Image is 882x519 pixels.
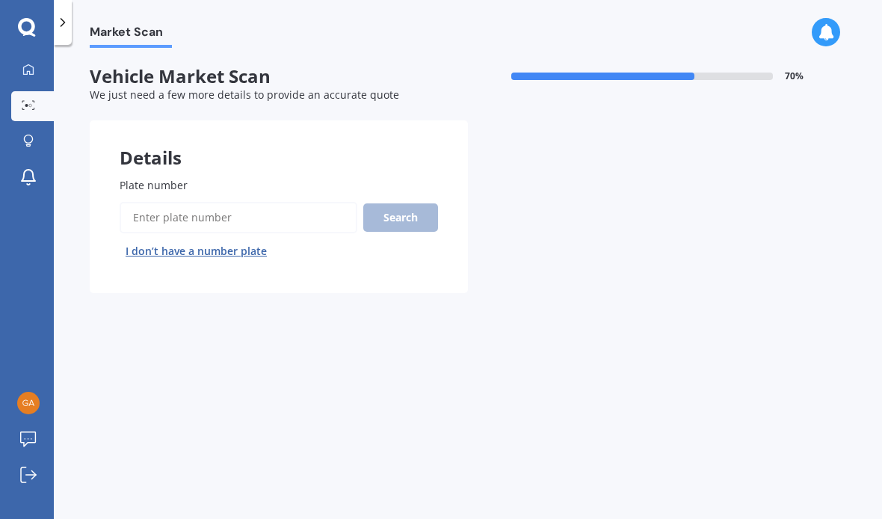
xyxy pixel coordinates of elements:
span: 70 % [785,71,804,82]
button: I don’t have a number plate [120,239,273,263]
span: We just need a few more details to provide an accurate quote [90,87,399,102]
span: Market Scan [90,25,172,45]
span: Vehicle Market Scan [90,66,468,87]
input: Enter plate number [120,202,357,233]
span: Plate number [120,178,188,192]
img: 6b61f1555daaa916bb21e8ea58ea9a34 [17,392,40,414]
div: Details [90,120,468,165]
